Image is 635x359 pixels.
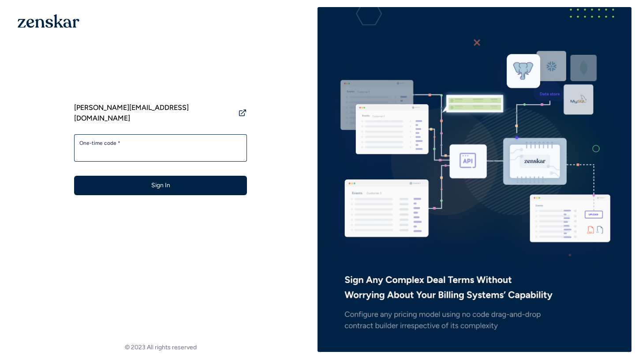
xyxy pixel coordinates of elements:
img: 1OGAJ2xQqyY4LXKgY66KYq0eOWRCkrZdAb3gUhuVAqdWPZE9SRJmCz+oDMSn4zDLXe31Ii730ItAGKgCKgCCgCikA4Av8PJUP... [18,14,79,28]
button: Sign In [74,176,247,195]
span: [PERSON_NAME][EMAIL_ADDRESS][DOMAIN_NAME] [74,102,235,124]
footer: © 2023 All rights reserved [4,343,317,352]
label: One-time code * [79,140,242,147]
